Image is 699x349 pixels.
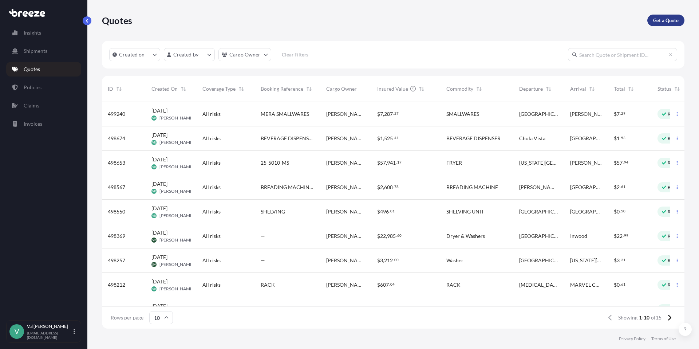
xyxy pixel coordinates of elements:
span: 496 [380,209,389,214]
span: 04 [390,283,395,286]
button: Sort [115,85,123,93]
span: 607 [380,282,389,287]
button: Sort [305,85,313,93]
a: Quotes [6,62,81,77]
span: VR [152,212,156,219]
span: , [383,258,384,263]
span: SHELVING [261,208,285,215]
span: [DATE] [151,180,167,188]
span: Dryer & Washers [446,232,485,240]
span: $ [377,160,380,165]
span: . [620,112,621,115]
span: Chula Vista [519,135,545,142]
span: 41 [394,137,399,139]
p: Ready [668,111,680,117]
span: . [620,137,621,139]
span: of 15 [651,314,662,321]
span: . [620,259,621,261]
span: [DATE] [151,156,167,163]
span: [PERSON_NAME] [159,164,194,170]
span: All risks [202,232,221,240]
span: Created On [151,85,178,93]
a: Invoices [6,117,81,131]
span: [GEOGRAPHIC_DATA] [570,306,602,313]
p: Insights [24,29,41,36]
span: [MEDICAL_DATA] [519,281,558,289]
span: 57 [380,160,386,165]
span: $ [614,234,617,239]
span: 27 [394,112,399,115]
span: $ [377,282,380,287]
span: . [620,185,621,188]
span: 1-10 [639,314,649,321]
span: Showing [618,314,637,321]
button: Sort [588,85,596,93]
span: [DATE] [151,278,167,285]
span: 3 [617,258,620,263]
span: All risks [202,135,221,142]
span: 498179 [108,306,125,313]
span: SINK [261,306,272,313]
button: createdOn Filter options [109,48,160,61]
span: 2 [617,185,620,190]
span: 1 [617,136,620,141]
span: 498674 [108,135,125,142]
span: [PERSON_NAME][GEOGRAPHIC_DATA] [570,159,602,166]
span: $ [614,282,617,287]
span: $ [614,160,617,165]
span: [DATE] [151,132,167,139]
span: — [261,232,265,240]
button: Sort [627,85,635,93]
span: $ [614,185,617,190]
span: 57 [617,160,623,165]
p: Get a Quote [653,17,679,24]
span: [PERSON_NAME] Logistics [326,232,366,240]
span: $ [614,111,617,117]
span: Total [614,85,625,93]
span: 53 [621,137,625,139]
a: Claims [6,98,81,113]
span: . [393,259,394,261]
span: [PERSON_NAME] [159,286,194,292]
p: Ready [668,136,680,141]
span: All risks [202,110,221,118]
input: Search Quote or Shipment ID... [568,48,677,61]
span: [PERSON_NAME] Logistics [326,184,366,191]
a: Terms of Use [651,336,676,342]
span: 498567 [108,184,125,191]
a: Get a Quote [647,15,684,26]
p: Val [PERSON_NAME] [27,323,72,329]
span: . [393,185,394,188]
button: createdBy Filter options [164,48,215,61]
span: $ [377,111,380,117]
span: 0 [617,209,620,214]
span: $ [377,258,380,263]
span: V [15,328,19,335]
span: , [386,234,387,239]
span: [PERSON_NAME] [159,237,194,243]
span: . [396,234,397,237]
span: BREADING MACHINE [446,184,498,191]
span: 608 [384,185,393,190]
span: . [389,283,390,286]
span: 61 [621,185,625,188]
span: BEVERAGE DISPENSER RETURN FROM TRADE SHOW [261,135,315,142]
span: [PERSON_NAME] Logistics [326,208,366,215]
p: Ready [668,184,680,190]
span: [GEOGRAPHIC_DATA] [570,184,602,191]
button: Sort [417,85,426,93]
span: [US_STATE][GEOGRAPHIC_DATA] [570,257,602,264]
span: [DATE] [151,107,167,114]
a: Shipments [6,44,81,58]
span: 21 [621,259,625,261]
p: Ready [668,282,680,288]
span: All risks [202,159,221,166]
span: , [383,136,384,141]
span: 3 [380,258,383,263]
span: [PERSON_NAME] [159,213,194,219]
span: 212 [384,258,393,263]
span: VR [152,188,156,195]
span: All risks [202,306,221,313]
span: Arrival [570,85,586,93]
